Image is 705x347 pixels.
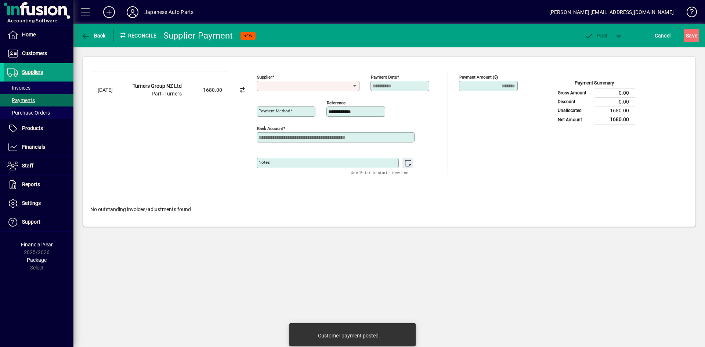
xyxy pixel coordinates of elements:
a: Home [4,26,73,44]
span: NEW [243,33,253,38]
span: ave [686,30,697,41]
a: Settings [4,194,73,213]
div: Reconcile [114,30,158,41]
a: Support [4,213,73,231]
span: Payments [7,97,35,103]
a: Payments [4,94,73,106]
div: [PERSON_NAME] [EMAIL_ADDRESS][DOMAIN_NAME] [549,6,674,18]
a: Staff [4,157,73,175]
td: Discount [554,97,594,106]
mat-label: Payment method [258,108,290,113]
strong: Turners Group NZ Ltd [133,83,182,89]
span: Suppliers [22,69,43,75]
mat-label: Bank Account [257,126,283,131]
span: Invoices [7,85,30,91]
app-page-header-button: Back [73,29,114,42]
a: Customers [4,44,73,63]
td: Unallocated [554,106,594,115]
td: 1680.00 [594,106,635,115]
span: Reports [22,181,40,187]
mat-label: Notes [258,160,270,165]
mat-hint: Use 'Enter' to start a new line [351,168,408,177]
span: ost [584,33,608,39]
a: Invoices [4,82,73,94]
span: Back [81,33,106,39]
span: Support [22,219,40,225]
span: S [686,33,689,39]
div: Payment Summary [554,79,635,88]
span: Part=Turners [152,91,182,97]
div: No outstanding invoices/adjustments found [83,198,695,221]
div: -1680.00 [185,86,222,94]
div: Supplier Payment [163,30,233,41]
td: 0.00 [594,88,635,97]
a: Financials [4,138,73,156]
button: Post [581,29,612,42]
span: Purchase Orders [7,110,50,116]
a: Purchase Orders [4,106,73,119]
mat-label: Reference [327,100,346,105]
button: Add [97,6,121,19]
span: Financial Year [21,242,53,247]
a: Knowledge Base [681,1,696,25]
td: Net Amount [554,115,594,124]
span: Package [27,257,47,263]
mat-label: Supplier [257,75,272,80]
div: [DATE] [98,86,127,94]
td: 0.00 [594,97,635,106]
span: Staff [22,163,33,169]
span: Settings [22,200,41,206]
div: Customer payment posted. [318,332,380,339]
app-page-summary-card: Payment Summary [554,72,635,125]
mat-label: Payment Amount ($) [459,75,498,80]
span: Home [22,32,36,37]
button: Cancel [653,29,673,42]
div: Japanese Auto Parts [144,6,194,18]
span: Products [22,125,43,131]
td: 1680.00 [594,115,635,124]
span: Cancel [655,30,671,41]
a: Products [4,119,73,138]
button: Profile [121,6,144,19]
button: Back [79,29,108,42]
span: Customers [22,50,47,56]
span: P [597,33,600,39]
mat-label: Payment Date [371,75,397,80]
button: Save [684,29,699,42]
a: Reports [4,176,73,194]
td: Gross Amount [554,88,594,97]
span: Financials [22,144,45,150]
